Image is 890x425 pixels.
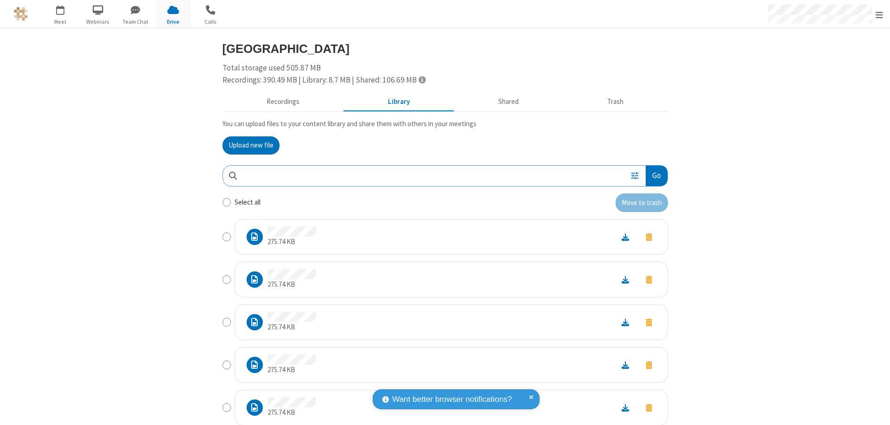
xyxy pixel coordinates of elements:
[646,166,667,187] button: Go
[392,393,512,406] span: Want better browser notifications?
[267,237,316,247] p: 275.74 KB
[267,365,316,375] p: 275.74 KB
[81,18,115,26] span: Webinars
[637,231,661,243] button: Move to trash
[43,18,78,26] span: Meet
[267,322,316,333] p: 275.74 KB
[613,274,637,285] a: Download file
[222,42,668,55] h3: [GEOGRAPHIC_DATA]
[637,273,661,286] button: Move to trash
[222,136,280,155] button: Upload new file
[613,317,637,328] a: Download file
[637,316,661,328] button: Move to trash
[613,402,637,413] a: Download file
[156,18,191,26] span: Drive
[193,18,228,26] span: Calls
[14,7,28,21] img: QA Selenium DO NOT DELETE OR CHANGE
[222,74,668,86] div: Recordings: 390.49 MB | Library: 8.7 MB | Shared: 106.69 MB
[454,93,563,111] button: Shared during meetings
[222,62,668,86] div: Total storage used 505.87 MB
[563,93,668,111] button: Trash
[613,232,637,242] a: Download file
[222,119,668,129] p: You can upload files to your content library and share them with others in your meetings
[222,93,344,111] button: Recorded meetings
[637,359,661,371] button: Move to trash
[419,76,426,84] span: Totals displayed include files that have been moved to the trash.
[267,279,316,290] p: 275.74 KB
[344,93,454,111] button: Content library
[613,360,637,370] a: Download file
[235,197,261,208] label: Select all
[267,407,316,418] p: 275.74 KB
[118,18,153,26] span: Team Chat
[637,401,661,414] button: Move to trash
[616,193,668,212] button: Move to trash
